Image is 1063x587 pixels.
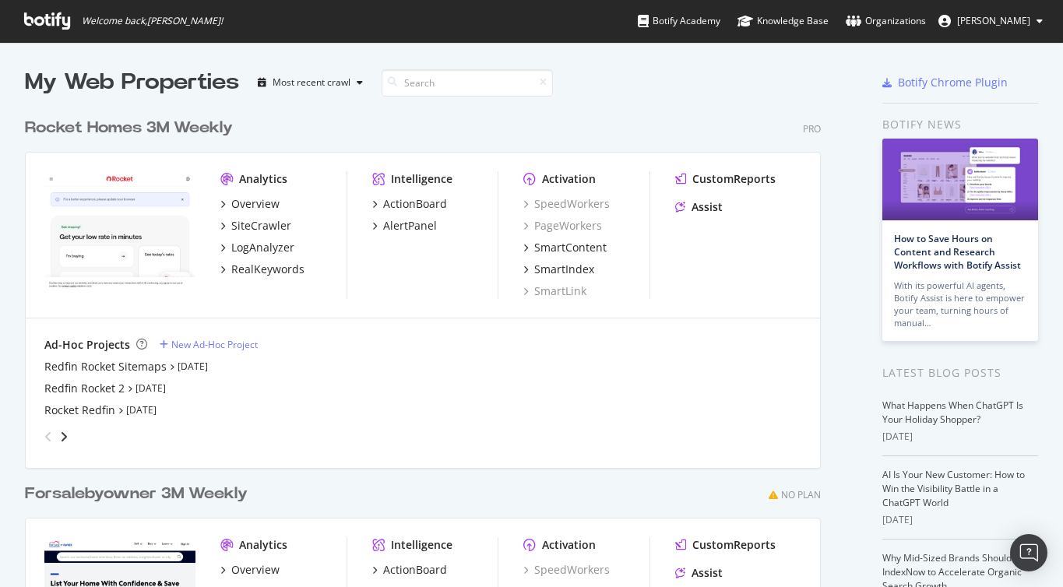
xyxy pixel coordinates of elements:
div: LogAnalyzer [231,240,294,255]
a: LogAnalyzer [220,240,294,255]
a: SmartIndex [523,262,594,277]
div: Rocket Homes 3M Weekly [25,117,233,139]
div: Overview [231,562,280,578]
a: PageWorkers [523,218,602,234]
a: SiteCrawler [220,218,291,234]
div: SmartIndex [534,262,594,277]
div: Forsalebyowner 3M Weekly [25,483,248,505]
a: CustomReports [675,537,776,553]
img: How to Save Hours on Content and Research Workflows with Botify Assist [882,139,1038,220]
a: Botify Chrome Plugin [882,75,1008,90]
a: AI Is Your New Customer: How to Win the Visibility Battle in a ChatGPT World [882,468,1025,509]
div: Open Intercom Messenger [1010,534,1047,571]
a: Overview [220,196,280,212]
a: Redfin Rocket Sitemaps [44,359,167,374]
a: AlertPanel [372,218,437,234]
div: Analytics [239,171,287,187]
div: Botify news [882,116,1038,133]
a: [DATE] [178,360,208,373]
span: Welcome back, [PERSON_NAME] ! [82,15,223,27]
a: RealKeywords [220,262,304,277]
div: Knowledge Base [737,13,829,29]
button: [PERSON_NAME] [926,9,1055,33]
div: SiteCrawler [231,218,291,234]
div: AlertPanel [383,218,437,234]
div: With its powerful AI agents, Botify Assist is here to empower your team, turning hours of manual… [894,279,1026,329]
div: Ad-Hoc Projects [44,337,130,353]
div: Latest Blog Posts [882,364,1038,381]
a: SmartLink [523,283,586,299]
a: What Happens When ChatGPT Is Your Holiday Shopper? [882,399,1023,426]
div: Intelligence [391,171,452,187]
div: Pro [803,122,821,135]
div: Assist [692,199,723,215]
div: Activation [542,171,596,187]
div: Botify Chrome Plugin [898,75,1008,90]
a: ActionBoard [372,562,447,578]
img: www.rocket.com [44,171,195,293]
a: SpeedWorkers [523,562,610,578]
div: SmartContent [534,240,607,255]
a: Rocket Homes 3M Weekly [25,117,239,139]
div: angle-right [58,429,69,445]
a: Redfin Rocket 2 [44,381,125,396]
a: Overview [220,562,280,578]
div: Activation [542,537,596,553]
a: How to Save Hours on Content and Research Workflows with Botify Assist [894,232,1021,272]
input: Search [382,69,553,97]
div: No Plan [781,488,821,501]
a: Rocket Redfin [44,402,115,418]
a: New Ad-Hoc Project [160,338,258,351]
a: SmartContent [523,240,607,255]
div: Most recent crawl [273,78,350,87]
div: Assist [692,565,723,581]
div: RealKeywords [231,262,304,277]
div: ActionBoard [383,562,447,578]
div: Overview [231,196,280,212]
a: Forsalebyowner 3M Weekly [25,483,254,505]
div: My Web Properties [25,67,239,98]
div: CustomReports [692,537,776,553]
div: angle-left [38,424,58,449]
a: [DATE] [126,403,157,417]
div: Intelligence [391,537,452,553]
div: [DATE] [882,513,1038,527]
a: ActionBoard [372,196,447,212]
button: Most recent crawl [252,70,369,95]
a: SpeedWorkers [523,196,610,212]
div: [DATE] [882,430,1038,444]
a: Assist [675,565,723,581]
div: New Ad-Hoc Project [171,338,258,351]
a: CustomReports [675,171,776,187]
div: CustomReports [692,171,776,187]
div: ActionBoard [383,196,447,212]
div: Botify Academy [638,13,720,29]
div: Organizations [846,13,926,29]
span: David Britton [957,14,1030,27]
a: [DATE] [136,381,166,395]
div: Analytics [239,537,287,553]
a: Assist [675,199,723,215]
